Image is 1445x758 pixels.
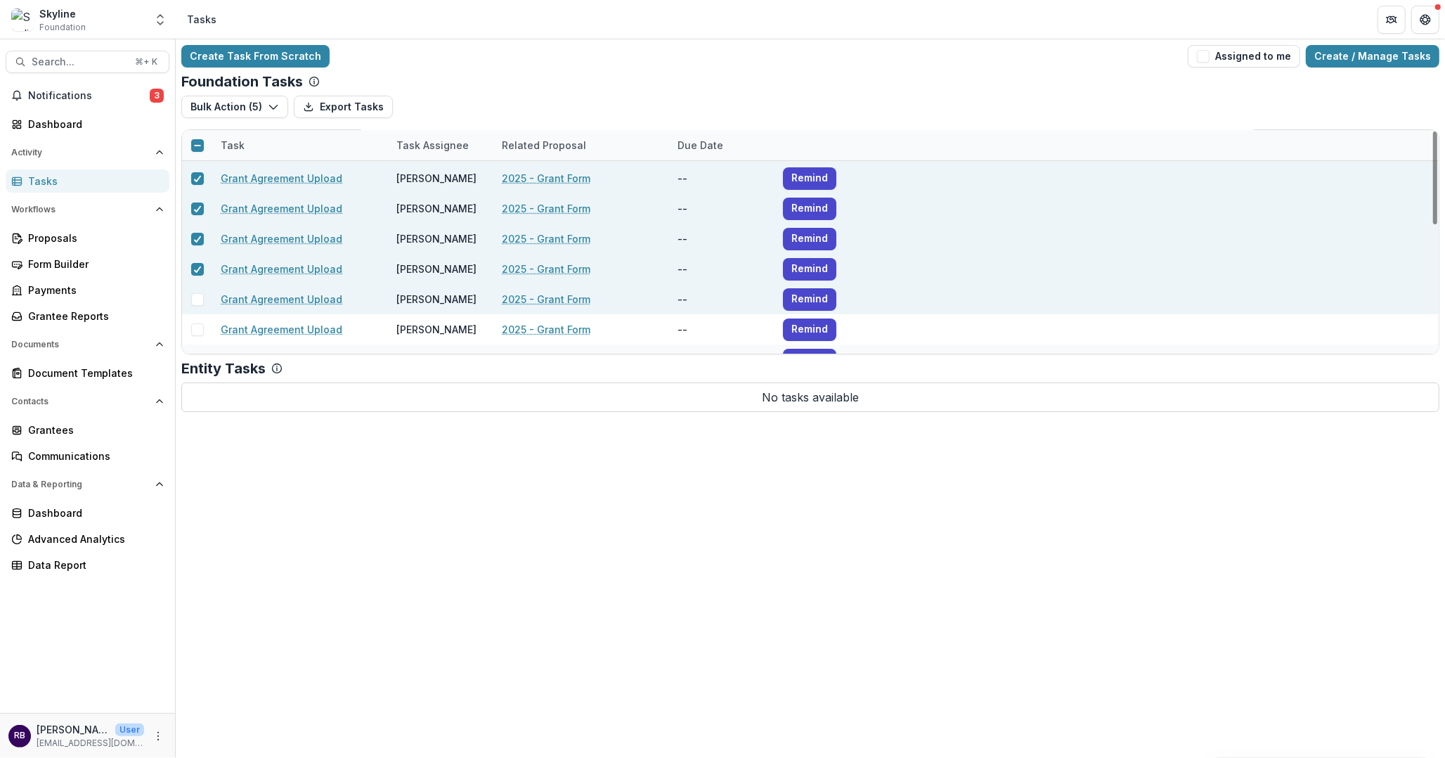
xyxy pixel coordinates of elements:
a: Payments [6,278,169,302]
button: Remind [783,349,836,371]
p: [EMAIL_ADDRESS][DOMAIN_NAME] [37,737,144,750]
div: -- [669,284,775,314]
div: Dashboard [28,506,158,520]
a: Tasks [6,169,169,193]
div: -- [669,224,775,254]
p: No tasks available [181,383,1439,412]
a: Grant Agreement Upload [221,292,342,307]
span: Notifications [28,90,150,102]
button: Remind [783,228,836,250]
a: Grant Agreement Upload [221,262,342,276]
div: -- [669,314,775,345]
button: Remind [783,167,836,190]
div: Grantee Reports [28,309,158,323]
div: Task Assignee [388,130,493,160]
p: Foundation Tasks [181,73,303,90]
div: Due Date [669,130,775,160]
button: Get Help [1411,6,1439,34]
button: Open Contacts [6,390,169,413]
button: Remind [783,258,836,281]
img: Skyline [11,8,34,31]
button: Search... [6,51,169,73]
button: More [150,728,167,745]
a: 2025 - Grant Form [502,231,590,246]
button: Open entity switcher [150,6,170,34]
div: Task [212,138,253,153]
button: Assigned to me [1188,45,1300,68]
div: [PERSON_NAME] [396,171,477,186]
div: [PERSON_NAME] [396,262,477,276]
div: Communications [28,449,158,463]
p: User [115,724,144,736]
a: Form Builder [6,252,169,276]
div: Document Templates [28,366,158,380]
a: Grant Agreement Upload [221,171,342,186]
div: Payments [28,283,158,297]
a: Grantee Reports [6,304,169,328]
button: Open Data & Reporting [6,473,169,496]
a: 2025 - Grant Form [502,171,590,186]
span: Workflows [11,205,150,214]
div: Form Builder [28,257,158,271]
a: 2025 - Grant Form [502,352,590,367]
div: Tasks [28,174,158,188]
div: -- [669,193,775,224]
span: Documents [11,340,150,349]
div: Related Proposal [493,138,595,153]
div: Due Date [669,138,732,153]
p: Entity Tasks [181,360,266,377]
button: Remind [783,319,836,341]
a: 2025 - Grant Form [502,262,590,276]
a: 2025 - Grant Form [502,292,590,307]
a: 2025 - Grant Form [502,201,590,216]
span: Data & Reporting [11,480,150,489]
button: Remind [783,198,836,220]
div: Advanced Analytics [28,532,158,546]
span: Activity [11,148,150,158]
div: Data Report [28,558,158,572]
a: Grant Agreement Upload [221,322,342,337]
div: -- [669,345,775,375]
span: 3 [150,89,164,103]
span: Foundation [39,21,86,34]
div: [PERSON_NAME] [396,292,477,307]
a: Grant Agreement Upload [221,352,342,367]
div: [PERSON_NAME] [396,322,477,337]
a: Dashboard [6,113,169,136]
a: Create Task From Scratch [181,45,330,68]
a: Document Templates [6,361,169,385]
a: Proposals [6,226,169,250]
button: Partners [1378,6,1406,34]
span: Search... [32,56,127,68]
a: Grant Agreement Upload [221,201,342,216]
nav: breadcrumb [181,9,222,30]
a: Communications [6,444,169,468]
div: [PERSON_NAME] [396,231,477,246]
div: Grantees [28,423,158,437]
button: Open Activity [6,141,169,164]
div: Tasks [187,12,216,27]
a: Grantees [6,418,169,442]
a: Dashboard [6,501,169,525]
span: Contacts [11,397,150,406]
button: Open Workflows [6,198,169,221]
a: 2025 - Grant Form [502,322,590,337]
div: Proposals [28,231,158,245]
a: Data Report [6,553,169,577]
div: Related Proposal [493,130,669,160]
div: -- [669,254,775,284]
a: Grant Agreement Upload [221,231,342,246]
p: [PERSON_NAME] [37,722,110,737]
button: Open Documents [6,333,169,356]
div: Task [212,130,388,160]
button: Notifications3 [6,84,169,107]
div: Skyline [39,6,86,21]
button: Remind [783,288,836,311]
a: Advanced Analytics [6,527,169,551]
a: Create / Manage Tasks [1306,45,1439,68]
div: ⌘ + K [132,54,160,70]
div: Task Assignee [388,138,477,153]
div: Dashboard [28,117,158,131]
